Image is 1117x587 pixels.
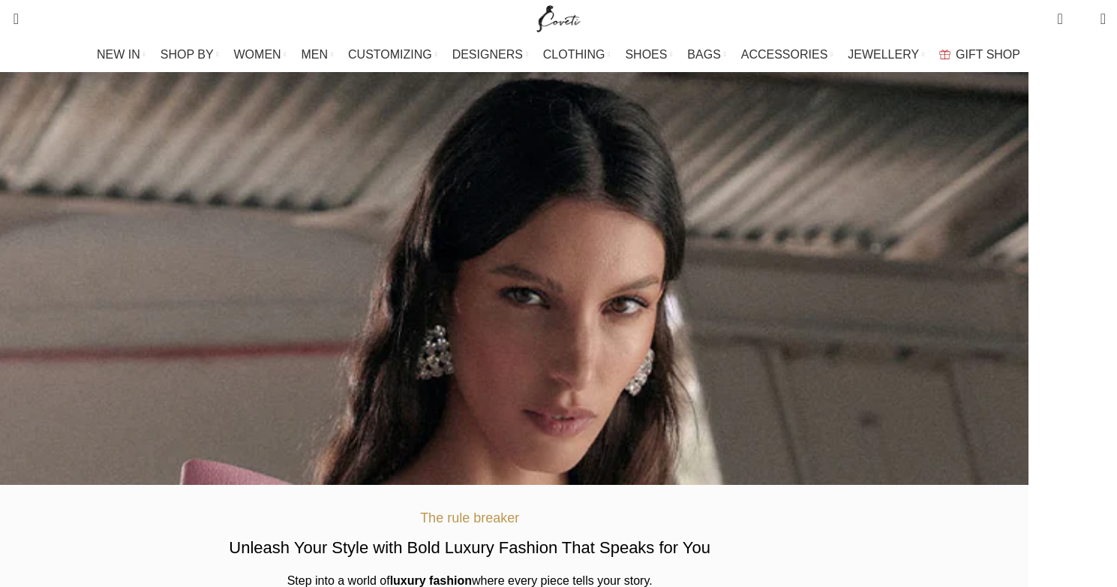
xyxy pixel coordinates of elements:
[452,47,523,62] span: DESIGNERS
[741,47,828,62] span: ACCESSORIES
[543,40,611,70] a: CLOTHING
[161,40,219,70] a: SHOP BY
[848,40,924,70] a: JEWELLERY
[1074,4,1089,34] div: My Wishlist
[97,40,146,70] a: NEW IN
[4,4,19,34] a: Search
[234,40,287,70] a: WOMEN
[97,47,140,62] span: NEW IN
[348,40,437,70] a: CUSTOMIZING
[452,40,528,70] a: DESIGNERS
[939,40,1020,70] a: GIFT SHOP
[1049,4,1070,34] a: 0
[390,574,472,587] b: luxury fashion
[234,47,281,62] span: WOMEN
[348,47,432,62] span: CUSTOMIZING
[229,537,710,560] h2: Unleash Your Style with Bold Luxury Fashion That Speaks for You
[302,40,333,70] a: MEN
[1077,15,1088,26] span: 0
[956,47,1020,62] span: GIFT SHOP
[939,50,950,59] img: GiftBag
[848,47,919,62] span: JEWELLERY
[533,11,584,24] a: Site logo
[161,47,214,62] span: SHOP BY
[741,40,833,70] a: ACCESSORIES
[1058,8,1070,19] span: 0
[625,40,672,70] a: SHOES
[4,40,1113,70] div: Main navigation
[625,47,667,62] span: SHOES
[302,47,329,62] span: MEN
[543,47,605,62] span: CLOTHING
[687,40,725,70] a: BAGS
[687,47,720,62] span: BAGS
